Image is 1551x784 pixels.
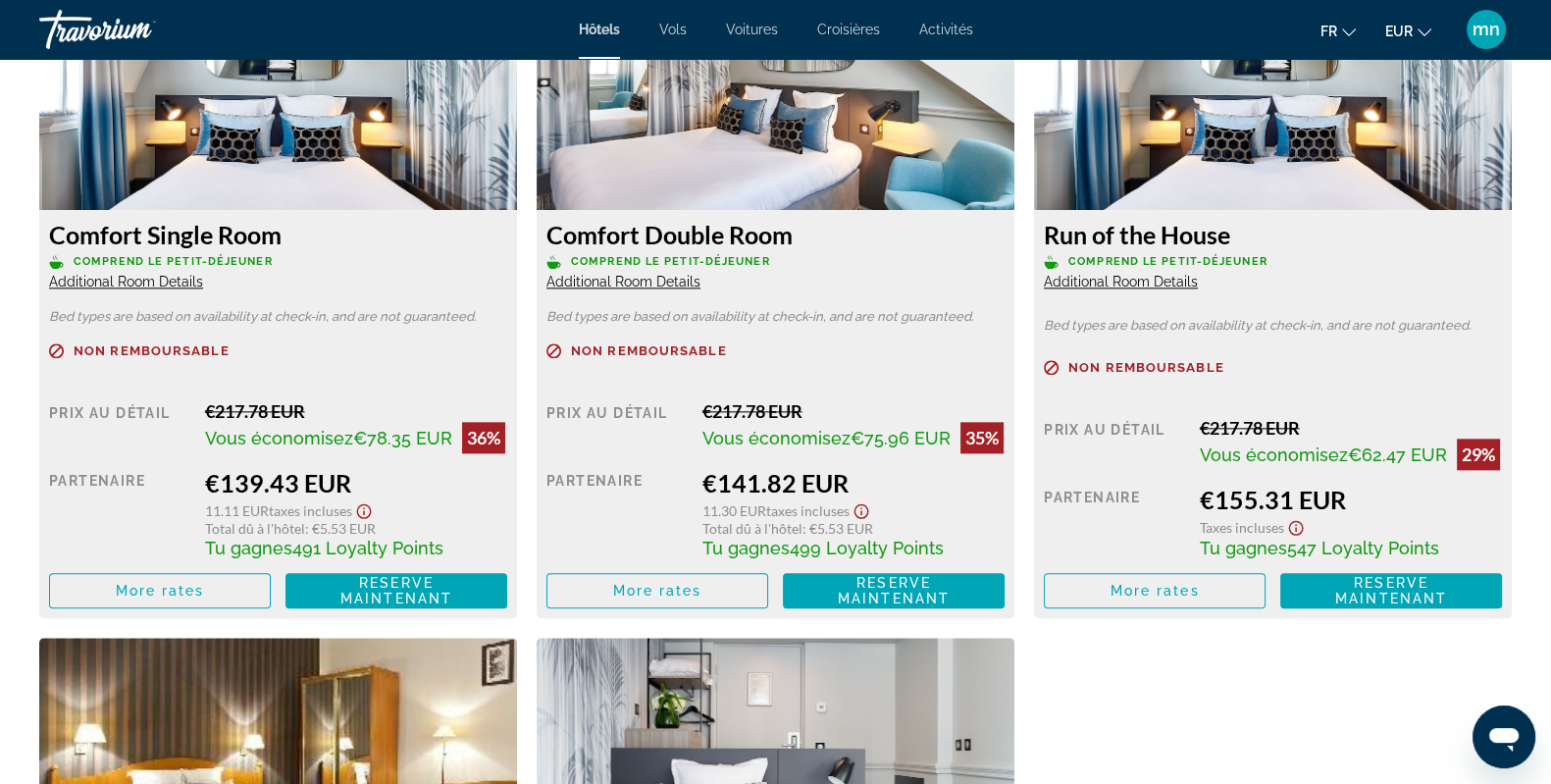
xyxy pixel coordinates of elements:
[579,22,620,37] a: Hôtels
[74,344,230,357] span: Non remboursable
[1461,9,1512,50] button: User Menu
[1335,575,1447,606] span: Reserve maintenant
[116,583,205,599] span: More rates
[546,220,1005,249] h3: Comfort Double Room
[1044,573,1266,608] button: More rates
[659,22,687,37] a: Vols
[702,520,802,537] span: Total dû à l'hôtel
[613,583,702,599] span: More rates
[817,22,880,37] a: Croisières
[851,428,951,448] span: €75.96 EUR
[1044,319,1502,333] p: Bed types are based on availability at check-in, and are not guaranteed.
[205,400,507,422] div: €217.78 EUR
[1320,24,1337,39] span: fr
[462,422,505,453] div: 36%
[1457,439,1500,470] div: 29%
[546,274,700,289] span: Additional Room Details
[571,255,770,268] span: Comprend le petit-déjeuner
[766,502,850,519] span: Taxes incluses
[1320,17,1356,45] button: Change language
[702,468,1005,497] div: €141.82 EUR
[1280,573,1502,608] button: Reserve maintenant
[74,255,273,268] span: Comprend le petit-déjeuner
[960,422,1004,453] div: 35%
[1473,706,1535,768] iframe: Button to launch messaging window
[546,573,768,608] button: More rates
[1287,538,1439,558] span: 547 Loyalty Points
[1044,274,1198,289] span: Additional Room Details
[546,310,1005,324] p: Bed types are based on availability at check-in, and are not guaranteed.
[49,400,190,453] div: Prix au détail
[49,310,507,324] p: Bed types are based on availability at check-in, and are not guaranteed.
[1284,514,1308,537] button: Show Taxes and Fees disclaimer
[838,575,950,606] span: Reserve maintenant
[285,573,507,608] button: Reserve maintenant
[1068,361,1224,374] span: Non remboursable
[205,538,292,558] span: Tu gagnes
[1044,220,1502,249] h3: Run of the House
[702,428,851,448] span: Vous économisez
[340,575,452,606] span: Reserve maintenant
[850,497,873,520] button: Show Taxes and Fees disclaimer
[1385,24,1413,39] span: EUR
[1473,20,1500,39] span: mn
[49,220,507,249] h3: Comfort Single Room
[546,468,688,558] div: Partenaire
[1068,255,1267,268] span: Comprend le petit-déjeuner
[1200,519,1284,536] span: Taxes incluses
[546,400,688,453] div: Prix au détail
[702,520,1005,537] div: : €5.53 EUR
[571,344,727,357] span: Non remboursable
[205,520,507,537] div: : €5.53 EUR
[919,22,973,37] a: Activités
[269,502,352,519] span: Taxes incluses
[352,497,376,520] button: Show Taxes and Fees disclaimer
[39,4,235,55] a: Travorium
[702,400,1005,422] div: €217.78 EUR
[783,573,1005,608] button: Reserve maintenant
[49,573,271,608] button: More rates
[49,468,190,558] div: Partenaire
[205,468,507,497] div: €139.43 EUR
[205,520,305,537] span: Total dû à l'hôtel
[726,22,778,37] a: Voitures
[1385,17,1431,45] button: Change currency
[1200,538,1287,558] span: Tu gagnes
[49,274,203,289] span: Additional Room Details
[1200,444,1348,465] span: Vous économisez
[1111,583,1200,599] span: More rates
[353,428,452,448] span: €78.35 EUR
[1200,485,1502,514] div: €155.31 EUR
[1044,485,1185,558] div: Partenaire
[790,538,944,558] span: 499 Loyalty Points
[1200,417,1502,439] div: €217.78 EUR
[702,502,766,519] span: 11.30 EUR
[205,428,353,448] span: Vous économisez
[292,538,443,558] span: 491 Loyalty Points
[1348,444,1447,465] span: €62.47 EUR
[205,502,269,519] span: 11.11 EUR
[1044,417,1185,470] div: Prix au détail
[702,538,790,558] span: Tu gagnes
